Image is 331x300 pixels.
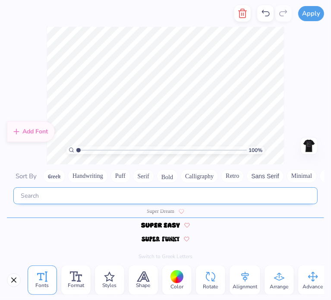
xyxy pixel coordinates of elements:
[140,250,182,256] img: Super Woobly
[142,237,179,242] img: Super Funky
[147,207,174,215] span: Super Dream
[270,283,289,290] span: Arrange
[68,169,108,183] button: Handwriting
[13,187,318,204] input: Search
[133,169,154,183] button: Serif
[203,283,218,290] span: Rotate
[287,169,317,183] button: Minimal
[7,273,21,287] button: Close
[157,169,178,183] button: Bold
[16,172,37,180] span: Sort By
[221,169,244,183] button: Retro
[141,223,180,228] img: Super Easy
[7,121,55,142] div: Add Font
[302,139,316,153] img: Back
[136,282,151,289] span: Shape
[170,283,183,290] span: Color
[110,169,130,183] button: Puff
[43,169,65,183] button: Greek
[68,282,84,289] span: Format
[298,6,324,21] button: Apply
[180,169,218,183] button: Calligraphy
[303,283,323,290] span: Advance
[139,253,192,260] button: Switch to Greek Letters
[246,169,284,183] button: Sans Serif
[103,282,117,289] span: Styles
[36,282,49,289] span: Fonts
[233,283,257,290] span: Alignment
[249,146,263,154] span: 100 %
